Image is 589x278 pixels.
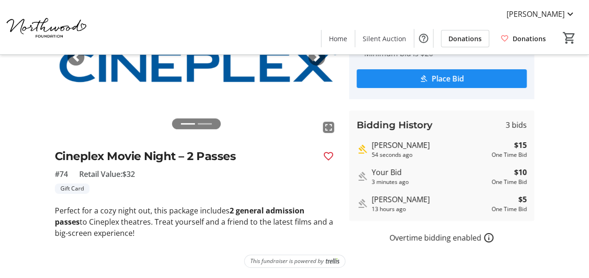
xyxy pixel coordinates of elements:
a: Home [321,30,355,47]
span: Donations [513,34,546,44]
span: 3 bids [506,119,527,131]
div: One Time Bid [492,151,527,159]
span: Donations [448,34,482,44]
div: [PERSON_NAME] [372,139,488,151]
a: Donations [493,30,553,47]
mat-icon: Outbid [357,171,368,182]
a: Donations [441,30,489,47]
tr-hint: Minimum bid is $20 [364,49,433,58]
span: Silent Auction [363,34,406,44]
mat-icon: Highest bid [357,144,368,155]
button: Help [414,29,433,48]
p: Perfect for a cozy night out, this package includes to Cineplex theatres. Treat yourself and a fr... [55,205,338,239]
span: Home [329,34,347,44]
h3: Bidding History [357,118,432,132]
div: One Time Bid [492,205,527,213]
a: Silent Auction [355,30,414,47]
div: One Time Bid [492,178,527,186]
strong: $5 [518,194,527,205]
button: Cart [561,29,578,46]
img: Northwood Foundation's Logo [6,4,89,51]
div: [PERSON_NAME] [372,194,488,205]
div: Overtime bidding enabled [349,232,534,243]
strong: $15 [514,139,527,151]
span: [PERSON_NAME] [507,8,565,20]
button: Favourite [319,147,338,166]
mat-icon: fullscreen [323,122,334,133]
span: Retail Value: $32 [79,168,135,180]
span: #74 [55,168,68,180]
button: Place Bid [357,69,527,88]
strong: 2 general admission passes [55,205,305,227]
div: 54 seconds ago [372,151,488,159]
span: Place Bid [432,73,464,84]
mat-icon: Outbid [357,198,368,209]
a: How overtime bidding works for silent auctions [483,232,494,243]
div: 13 hours ago [372,205,488,213]
tr-label-badge: Gift Card [55,183,89,194]
h2: Cineplex Movie Night – 2 Passes [55,148,316,165]
button: [PERSON_NAME] [499,7,583,22]
div: Your Bid [372,167,488,178]
strong: $10 [514,167,527,178]
div: 3 minutes ago [372,178,488,186]
span: This fundraiser is powered by [250,257,324,265]
img: Trellis Logo [326,258,339,264]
